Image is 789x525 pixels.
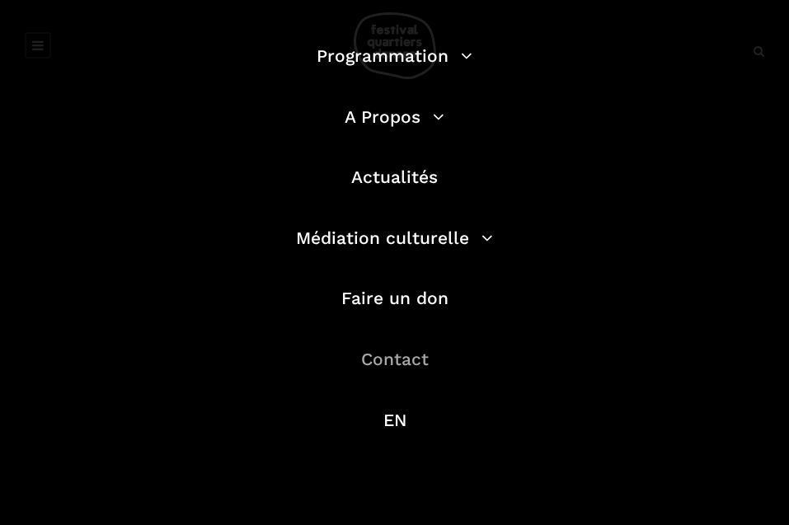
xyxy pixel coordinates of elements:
a: Contact [361,349,429,369]
a: Faire un don [341,288,449,308]
a: Médiation culturelle [296,227,493,248]
a: EN [383,410,406,430]
a: Programmation [317,45,472,66]
a: A Propos [345,106,444,127]
a: Actualités [351,166,438,187]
